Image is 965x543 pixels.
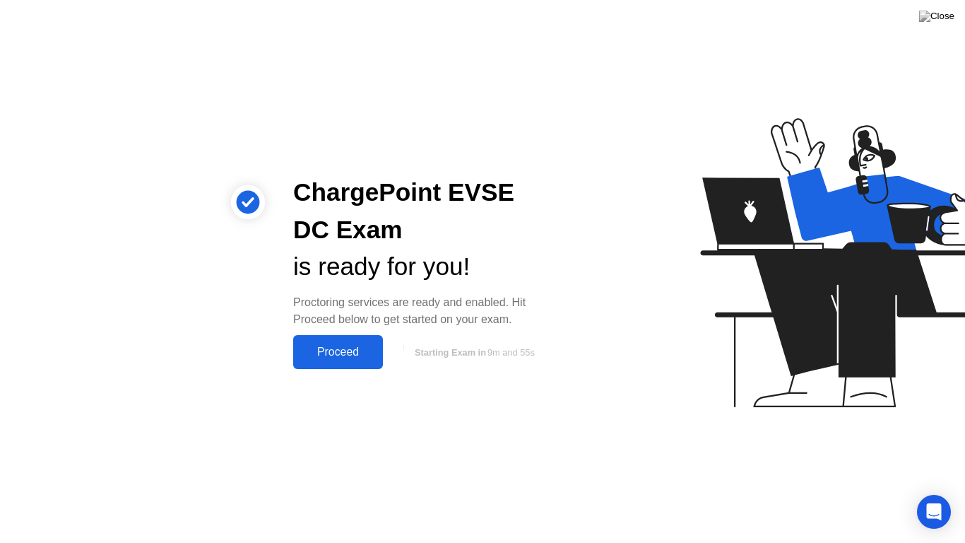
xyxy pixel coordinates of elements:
div: is ready for you! [293,248,556,286]
div: Open Intercom Messenger [917,495,951,529]
button: Starting Exam in9m and 55s [390,339,556,366]
div: Proceed [297,346,379,358]
span: 9m and 55s [487,347,535,358]
img: Close [919,11,954,22]
div: ChargePoint EVSE DC Exam [293,174,556,249]
div: Proctoring services are ready and enabled. Hit Proceed below to get started on your exam. [293,294,556,328]
button: Proceed [293,335,383,369]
